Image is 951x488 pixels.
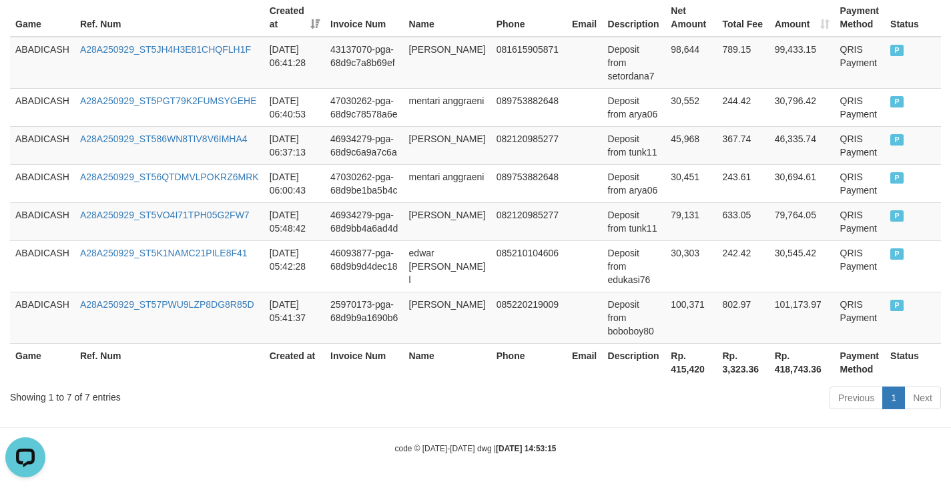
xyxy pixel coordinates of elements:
[717,126,769,164] td: 367.74
[890,172,904,184] span: PAID
[80,248,248,258] a: A28A250929_ST5K1NAMC21PILE8F41
[10,37,75,89] td: ABADICASH
[567,343,603,381] th: Email
[10,385,386,404] div: Showing 1 to 7 of 7 entries
[904,387,941,409] a: Next
[717,37,769,89] td: 789.15
[835,88,886,126] td: QRIS Payment
[890,248,904,260] span: PAID
[717,164,769,202] td: 243.61
[404,126,491,164] td: [PERSON_NAME]
[835,164,886,202] td: QRIS Payment
[264,164,325,202] td: [DATE] 06:00:43
[885,343,941,381] th: Status
[325,202,404,240] td: 46934279-pga-68d9bb4a6ad4d
[769,37,835,89] td: 99,433.15
[325,240,404,292] td: 46093877-pga-68d9b9d4dec18
[264,202,325,240] td: [DATE] 05:48:42
[769,343,835,381] th: Rp. 418,743.36
[890,210,904,222] span: PAID
[491,292,567,343] td: 085220219009
[717,292,769,343] td: 802.97
[80,95,257,106] a: A28A250929_ST5PGT79K2FUMSYGEHE
[264,88,325,126] td: [DATE] 06:40:53
[10,240,75,292] td: ABADICASH
[404,164,491,202] td: mentari anggraeni
[665,343,717,381] th: Rp. 415,420
[404,202,491,240] td: [PERSON_NAME]
[603,88,666,126] td: Deposit from arya06
[665,126,717,164] td: 45,968
[835,240,886,292] td: QRIS Payment
[10,343,75,381] th: Game
[769,202,835,240] td: 79,764.05
[603,37,666,89] td: Deposit from setordana7
[80,299,254,310] a: A28A250929_ST57PWU9LZP8DG8R85D
[890,45,904,56] span: PAID
[835,126,886,164] td: QRIS Payment
[665,240,717,292] td: 30,303
[665,202,717,240] td: 79,131
[264,292,325,343] td: [DATE] 05:41:37
[665,164,717,202] td: 30,451
[491,202,567,240] td: 082120985277
[835,202,886,240] td: QRIS Payment
[665,88,717,126] td: 30,552
[404,240,491,292] td: edwar [PERSON_NAME] l
[717,88,769,126] td: 244.42
[264,240,325,292] td: [DATE] 05:42:28
[769,292,835,343] td: 101,173.97
[717,240,769,292] td: 242.42
[75,343,264,381] th: Ref. Num
[325,88,404,126] td: 47030262-pga-68d9c78578a6e
[603,202,666,240] td: Deposit from tunk11
[325,126,404,164] td: 46934279-pga-68d9c6a9a7c6a
[890,300,904,311] span: PAID
[10,164,75,202] td: ABADICASH
[882,387,905,409] a: 1
[10,126,75,164] td: ABADICASH
[835,37,886,89] td: QRIS Payment
[491,126,567,164] td: 082120985277
[404,88,491,126] td: mentari anggraeni
[80,210,250,220] a: A28A250929_ST5VO4I71TPH05G2FW7
[80,172,259,182] a: A28A250929_ST56QTDMVLPOKRZ6MRK
[80,44,251,55] a: A28A250929_ST5JH4H3E81CHQFLH1F
[325,37,404,89] td: 43137070-pga-68d9c7a8b69ef
[404,37,491,89] td: [PERSON_NAME]
[717,202,769,240] td: 633.05
[665,37,717,89] td: 98,644
[665,292,717,343] td: 100,371
[10,88,75,126] td: ABADICASH
[830,387,883,409] a: Previous
[603,292,666,343] td: Deposit from boboboy80
[491,37,567,89] td: 081615905871
[717,343,769,381] th: Rp. 3,323.36
[491,240,567,292] td: 085210104606
[10,202,75,240] td: ABADICASH
[325,343,404,381] th: Invoice Num
[603,164,666,202] td: Deposit from arya06
[80,134,248,144] a: A28A250929_ST586WN8TIV8V6IMHA4
[835,343,886,381] th: Payment Method
[395,444,557,453] small: code © [DATE]-[DATE] dwg |
[769,164,835,202] td: 30,694.61
[264,37,325,89] td: [DATE] 06:41:28
[890,134,904,146] span: PAID
[491,88,567,126] td: 089753882648
[603,126,666,164] td: Deposit from tunk11
[496,444,556,453] strong: [DATE] 14:53:15
[769,240,835,292] td: 30,545.42
[325,292,404,343] td: 25970173-pga-68d9b9a1690b6
[264,343,325,381] th: Created at
[835,292,886,343] td: QRIS Payment
[769,88,835,126] td: 30,796.42
[325,164,404,202] td: 47030262-pga-68d9be1ba5b4c
[769,126,835,164] td: 46,335.74
[5,5,45,45] button: Open LiveChat chat widget
[491,343,567,381] th: Phone
[603,240,666,292] td: Deposit from edukasi76
[10,292,75,343] td: ABADICASH
[890,96,904,107] span: PAID
[603,343,666,381] th: Description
